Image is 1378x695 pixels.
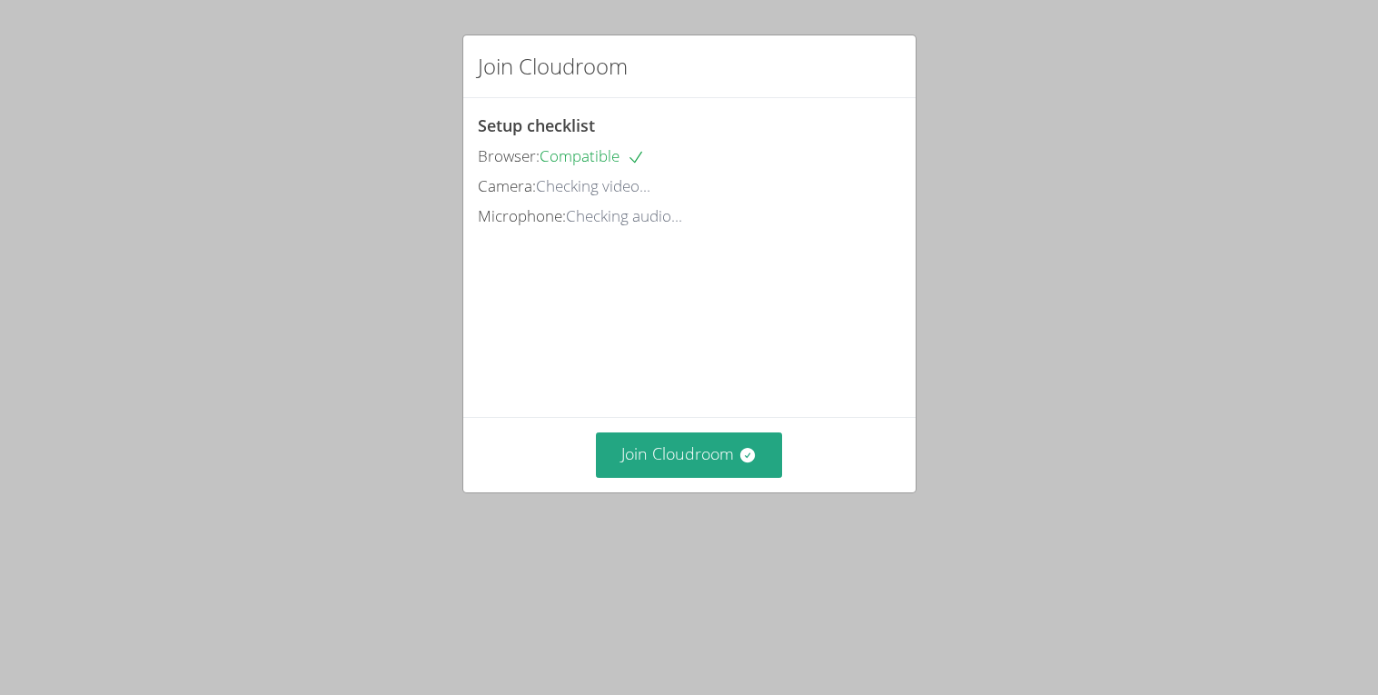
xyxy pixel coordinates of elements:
span: Setup checklist [478,114,595,136]
span: Compatible [540,145,645,166]
h2: Join Cloudroom [478,50,628,83]
span: Checking audio... [566,205,682,226]
span: Microphone: [478,205,566,226]
button: Join Cloudroom [596,432,782,477]
span: Browser: [478,145,540,166]
span: Camera: [478,175,536,196]
span: Checking video... [536,175,650,196]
